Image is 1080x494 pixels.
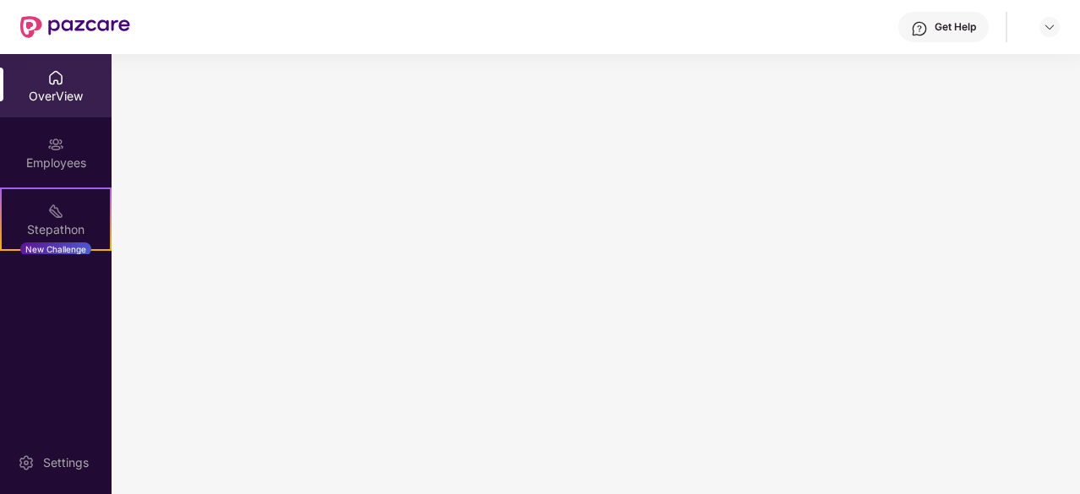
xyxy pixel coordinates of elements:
[18,454,35,471] img: svg+xml;base64,PHN2ZyBpZD0iU2V0dGluZy0yMHgyMCIgeG1sbnM9Imh0dHA6Ly93d3cudzMub3JnLzIwMDAvc3ZnIiB3aW...
[935,20,976,34] div: Get Help
[38,454,94,471] div: Settings
[47,203,64,220] img: svg+xml;base64,PHN2ZyB4bWxucz0iaHR0cDovL3d3dy53My5vcmcvMjAwMC9zdmciIHdpZHRoPSIyMSIgaGVpZ2h0PSIyMC...
[2,221,110,238] div: Stepathon
[47,69,64,86] img: svg+xml;base64,PHN2ZyBpZD0iSG9tZSIgeG1sbnM9Imh0dHA6Ly93d3cudzMub3JnLzIwMDAvc3ZnIiB3aWR0aD0iMjAiIG...
[911,20,928,37] img: svg+xml;base64,PHN2ZyBpZD0iSGVscC0zMngzMiIgeG1sbnM9Imh0dHA6Ly93d3cudzMub3JnLzIwMDAvc3ZnIiB3aWR0aD...
[47,136,64,153] img: svg+xml;base64,PHN2ZyBpZD0iRW1wbG95ZWVzIiB4bWxucz0iaHR0cDovL3d3dy53My5vcmcvMjAwMC9zdmciIHdpZHRoPS...
[1043,20,1056,34] img: svg+xml;base64,PHN2ZyBpZD0iRHJvcGRvd24tMzJ4MzIiIHhtbG5zPSJodHRwOi8vd3d3LnczLm9yZy8yMDAwL3N2ZyIgd2...
[20,16,130,38] img: New Pazcare Logo
[20,242,91,256] div: New Challenge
